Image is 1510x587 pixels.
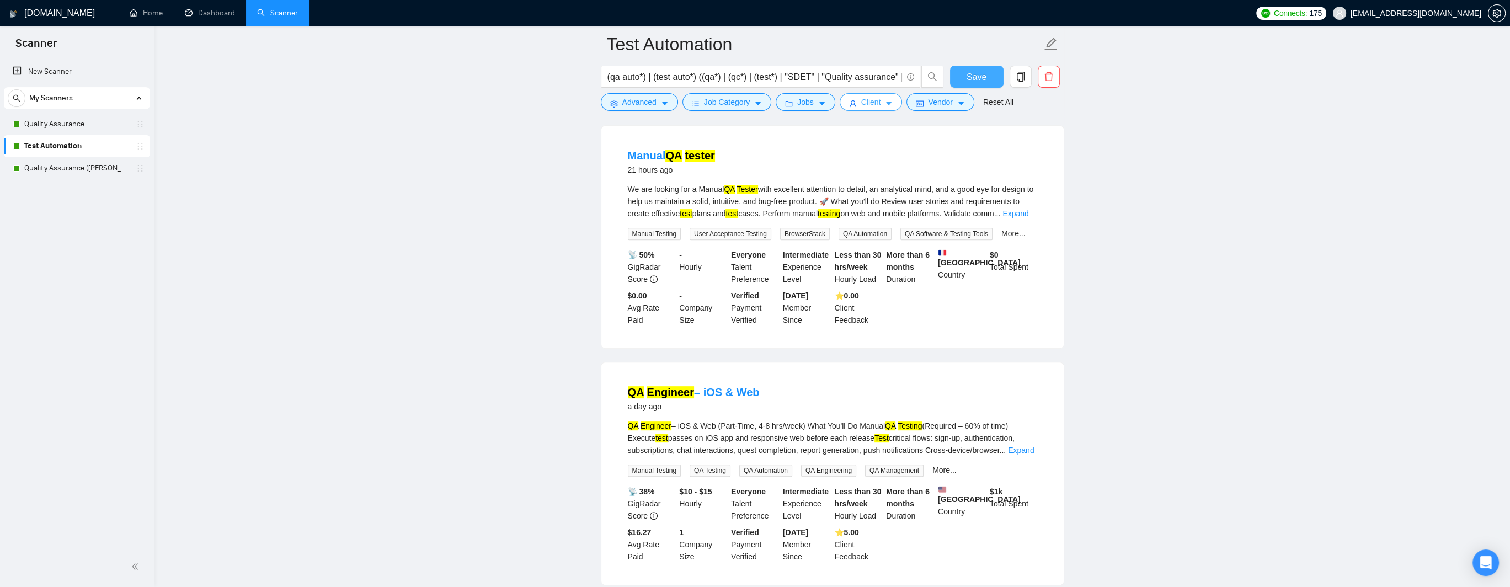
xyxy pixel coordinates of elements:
[628,465,681,477] span: Manual Testing
[626,249,677,285] div: GigRadar Score
[781,526,833,563] div: Member Since
[938,249,946,257] img: 🇫🇷
[932,466,957,474] a: More...
[990,487,1002,496] b: $ 1k
[24,135,129,157] a: Test Automation
[626,485,677,522] div: GigRadar Score
[1336,9,1343,17] span: user
[988,485,1039,522] div: Total Spent
[849,99,857,108] span: user
[136,120,145,129] span: holder
[833,485,884,522] div: Hourly Load
[1002,209,1028,218] a: Expand
[990,250,999,259] b: $ 0
[1261,9,1270,18] img: upwork-logo.png
[916,99,924,108] span: idcard
[818,99,826,108] span: caret-down
[1044,37,1058,51] span: edit
[622,96,657,108] span: Advanced
[690,228,771,240] span: User Acceptance Testing
[679,528,684,537] b: 1
[938,485,1021,504] b: [GEOGRAPHIC_DATA]
[130,8,163,18] a: homeHome
[1274,7,1307,19] span: Connects:
[1010,66,1032,88] button: copy
[677,249,729,285] div: Hourly
[661,99,669,108] span: caret-down
[785,99,793,108] span: folder
[724,185,734,194] mark: QA
[921,66,943,88] button: search
[1038,72,1059,82] span: delete
[729,485,781,522] div: Talent Preference
[737,185,757,194] mark: Tester
[801,465,856,477] span: QA Engineering
[1008,446,1034,455] a: Expand
[136,164,145,173] span: holder
[776,93,835,111] button: folderJobscaret-down
[690,465,730,477] span: QA Testing
[884,249,936,285] div: Duration
[8,89,25,107] button: search
[907,73,914,81] span: info-circle
[781,485,833,522] div: Experience Level
[835,528,859,537] b: ⭐️ 5.00
[628,528,652,537] b: $16.27
[725,209,738,218] mark: test
[731,528,759,537] b: Verified
[131,561,142,572] span: double-left
[650,275,658,283] span: info-circle
[885,99,893,108] span: caret-down
[601,93,678,111] button: settingAdvancedcaret-down
[685,150,714,162] mark: tester
[731,487,766,496] b: Everyone
[679,291,682,300] b: -
[665,150,681,162] mark: QA
[1038,66,1060,88] button: delete
[4,87,150,179] li: My Scanners
[994,209,1001,218] span: ...
[679,487,712,496] b: $10 - $15
[692,99,700,108] span: bars
[650,512,658,520] span: info-circle
[739,465,792,477] span: QA Automation
[874,434,889,442] mark: Test
[628,421,638,430] mark: QA
[783,250,829,259] b: Intermediate
[136,142,145,151] span: holder
[628,163,715,177] div: 21 hours ago
[833,249,884,285] div: Hourly Load
[8,94,25,102] span: search
[840,93,903,111] button: userClientcaret-down
[900,228,993,240] span: QA Software & Testing Tools
[29,87,73,109] span: My Scanners
[835,487,882,508] b: Less than 30 hrs/week
[9,5,17,23] img: logo
[1472,549,1499,576] div: Open Intercom Messenger
[729,290,781,326] div: Payment Verified
[729,526,781,563] div: Payment Verified
[704,96,750,108] span: Job Category
[936,485,988,522] div: Country
[936,249,988,285] div: Country
[1309,7,1321,19] span: 175
[885,421,895,430] mark: QA
[680,209,692,218] mark: test
[628,420,1037,456] div: – iOS & Web (Part-Time, 4-8 hrs/week) What You'll Do Manual (Required – 60% of time) Execute pass...
[780,228,830,240] span: BrowserStack
[988,249,1039,285] div: Total Spent
[628,386,760,398] a: QA Engineer– iOS & Web
[729,249,781,285] div: Talent Preference
[781,249,833,285] div: Experience Level
[257,8,298,18] a: searchScanner
[928,96,952,108] span: Vendor
[783,487,829,496] b: Intermediate
[938,249,1021,267] b: [GEOGRAPHIC_DATA]
[628,291,647,300] b: $0.00
[731,250,766,259] b: Everyone
[677,290,729,326] div: Company Size
[950,66,1004,88] button: Save
[1010,72,1031,82] span: copy
[999,446,1006,455] span: ...
[884,485,936,522] div: Duration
